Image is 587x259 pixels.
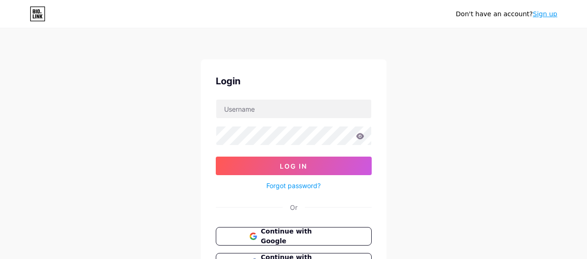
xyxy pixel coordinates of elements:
[216,157,372,175] button: Log In
[533,10,557,18] a: Sign up
[290,202,297,212] div: Or
[266,181,321,190] a: Forgot password?
[216,227,372,246] button: Continue with Google
[216,100,371,118] input: Username
[261,227,337,246] span: Continue with Google
[280,162,307,170] span: Log In
[456,9,557,19] div: Don't have an account?
[216,74,372,88] div: Login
